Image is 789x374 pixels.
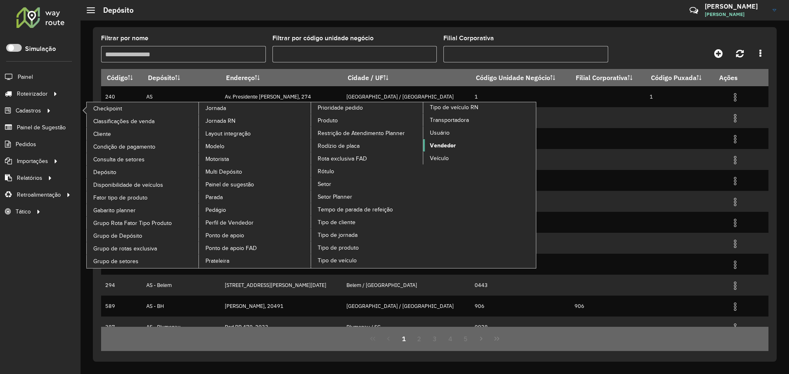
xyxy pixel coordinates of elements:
[220,317,342,337] td: Rod BR 470, 2933
[430,154,449,163] span: Veículo
[311,152,424,165] a: Rota exclusiva FAD
[205,244,257,252] span: Ponto de apoio FAD
[443,331,458,346] button: 4
[16,106,41,115] span: Cadastros
[205,155,229,163] span: Motorista
[342,317,470,337] td: Blumenau / SC
[714,69,763,86] th: Ações
[318,180,331,188] span: Setor
[470,86,570,107] td: 1
[205,218,254,227] span: Perfil de Vendedor
[311,165,424,177] a: Rótulo
[16,140,36,149] span: Pedidos
[142,69,220,86] th: Depósito
[220,296,342,317] td: [PERSON_NAME], 20491
[473,331,489,346] button: Next Page
[470,296,570,317] td: 906
[311,229,424,241] a: Tipo de jornada
[470,275,570,296] td: 0443
[93,206,136,215] span: Gabarito planner
[342,86,470,107] td: [GEOGRAPHIC_DATA] / [GEOGRAPHIC_DATA]
[101,33,148,43] label: Filtrar por nome
[205,142,224,151] span: Modelo
[430,128,450,137] span: Usuário
[423,126,536,139] a: Usuário
[430,141,456,150] span: Vendedor
[220,86,342,107] td: Av. Presidente [PERSON_NAME], 274
[311,102,536,268] a: Tipo de veículo RN
[205,180,254,189] span: Painel de sugestão
[489,331,505,346] button: Last Page
[318,231,358,239] span: Tipo de jornada
[87,255,199,267] a: Grupo de setores
[272,33,374,43] label: Filtrar por código unidade negócio
[311,114,424,126] a: Produto
[318,154,367,163] span: Rota exclusiva FAD
[199,204,311,216] a: Pedágio
[443,33,494,43] label: Filial Corporativa
[318,129,405,138] span: Restrição de Atendimento Planner
[342,296,470,317] td: [GEOGRAPHIC_DATA] / [GEOGRAPHIC_DATA]
[220,69,342,86] th: Endereço
[101,275,142,296] td: 294
[311,127,424,139] a: Restrição de Atendimento Planner
[205,117,235,125] span: Jornada RN
[205,231,244,240] span: Ponto de apoio
[93,130,111,138] span: Cliente
[685,2,703,19] a: Contato Rápido
[93,193,148,202] span: Fator tipo de produto
[205,257,229,265] span: Prateleira
[645,86,713,107] td: 1
[311,140,424,152] a: Rodízio de placa
[199,153,311,165] a: Motorista
[318,218,355,227] span: Tipo de cliente
[93,155,145,164] span: Consulta de setores
[318,103,363,112] span: Prioridade pedido
[423,139,536,151] a: Vendedor
[199,191,311,203] a: Parada
[87,128,199,140] a: Cliente
[199,255,311,267] a: Prateleira
[87,204,199,216] a: Gabarito planner
[87,166,199,178] a: Depósito
[101,317,142,337] td: 387
[101,69,142,86] th: Código
[311,190,424,203] a: Setor Planner
[570,296,646,317] td: 906
[87,179,199,191] a: Disponibilidade de veículos
[423,114,536,126] a: Transportadora
[93,117,155,126] span: Classificações de venda
[17,123,66,132] span: Painel de Sugestão
[430,103,478,112] span: Tipo de veículo RN
[87,217,199,229] a: Grupo Rota Fator Tipo Produto
[205,193,223,202] span: Parada
[205,129,251,138] span: Layout integração
[93,104,122,113] span: Checkpoint
[93,168,116,177] span: Depósito
[142,86,220,107] td: AS
[17,190,61,199] span: Retroalimentação
[220,275,342,296] td: [STREET_ADDRESS][PERSON_NAME][DATE]
[199,115,311,127] a: Jornada RN
[645,69,713,86] th: Código Puxada
[199,216,311,229] a: Perfil de Vendedor
[318,193,352,201] span: Setor Planner
[18,73,33,81] span: Painel
[199,165,311,178] a: Multi Depósito
[705,11,766,18] span: [PERSON_NAME]
[17,174,42,182] span: Relatórios
[311,216,424,228] a: Tipo de cliente
[101,296,142,317] td: 589
[318,167,334,176] span: Rótulo
[430,116,469,124] span: Transportadora
[342,275,470,296] td: Belem / [GEOGRAPHIC_DATA]
[93,232,142,240] span: Grupo de Depósito
[95,6,134,15] h2: Depósito
[311,241,424,254] a: Tipo de produto
[87,242,199,255] a: Grupo de rotas exclusiva
[318,142,360,150] span: Rodízio de placa
[142,275,220,296] td: AS - Belem
[423,152,536,164] a: Veículo
[93,181,163,189] span: Disponibilidade de veículos
[427,331,443,346] button: 3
